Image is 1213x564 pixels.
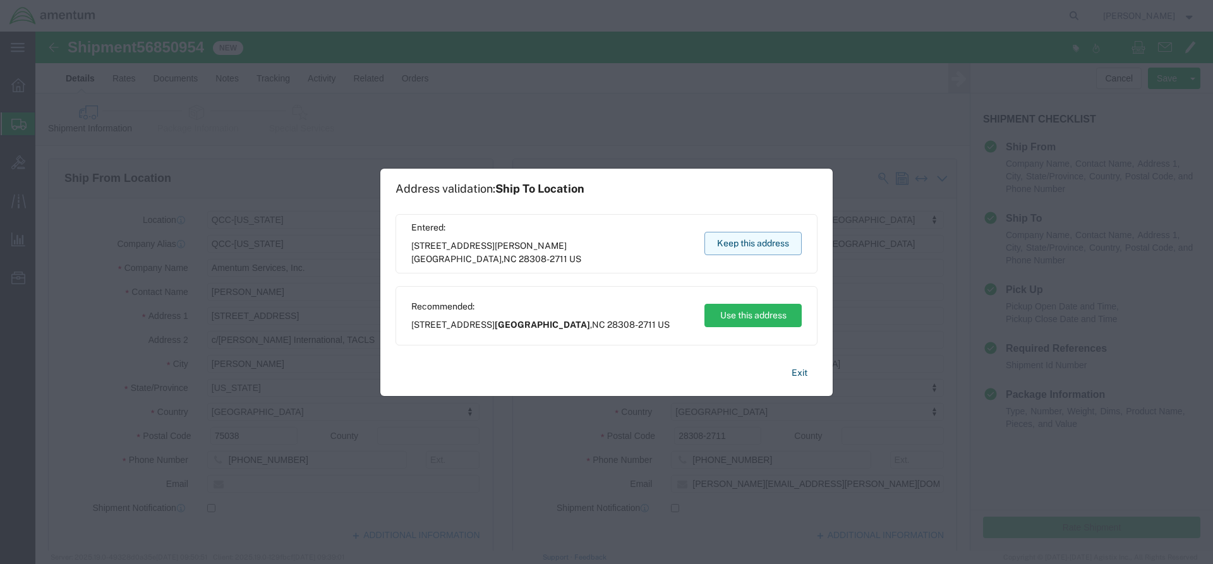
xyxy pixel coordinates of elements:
button: Use this address [704,304,802,327]
span: US [569,254,581,264]
span: US [658,320,670,330]
span: 28308-2711 [519,254,567,264]
span: 28308-2711 [607,320,656,330]
span: [GEOGRAPHIC_DATA] [495,320,590,330]
span: [STREET_ADDRESS] , [411,318,670,332]
span: NC [592,320,605,330]
span: Entered: [411,221,692,234]
span: Ship To Location [495,182,584,195]
span: NC [504,254,517,264]
h1: Address validation: [395,182,584,196]
button: Keep this address [704,232,802,255]
span: [STREET_ADDRESS] , [411,239,692,266]
button: Exit [782,362,818,384]
span: [PERSON_NAME][GEOGRAPHIC_DATA] [411,241,567,264]
span: Recommended: [411,300,670,313]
